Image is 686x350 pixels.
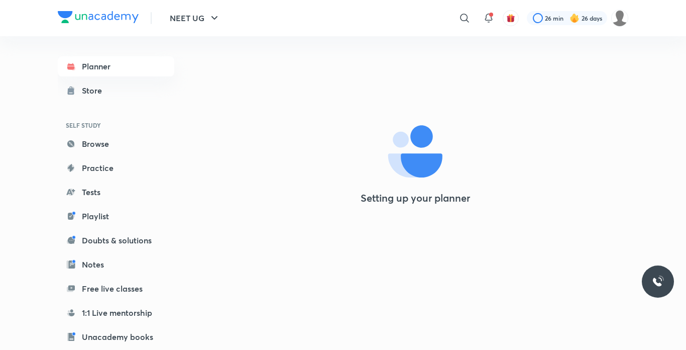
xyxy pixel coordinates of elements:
img: avatar [506,14,515,23]
a: Playlist [58,206,174,226]
a: Company Logo [58,11,139,26]
a: Unacademy books [58,327,174,347]
a: Browse [58,134,174,154]
img: streak [569,13,580,23]
a: Planner [58,56,174,76]
a: Doubts & solutions [58,230,174,250]
img: Barsha Singh [611,10,628,27]
h4: Setting up your planner [361,192,470,204]
img: ttu [652,276,664,288]
h6: SELF STUDY [58,117,174,134]
a: Practice [58,158,174,178]
img: Company Logo [58,11,139,23]
a: Notes [58,254,174,275]
a: Free live classes [58,279,174,299]
button: avatar [503,10,519,26]
a: Store [58,80,174,101]
a: Tests [58,182,174,202]
a: 1:1 Live mentorship [58,303,174,323]
button: NEET UG [164,8,226,28]
div: Store [82,84,108,97]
